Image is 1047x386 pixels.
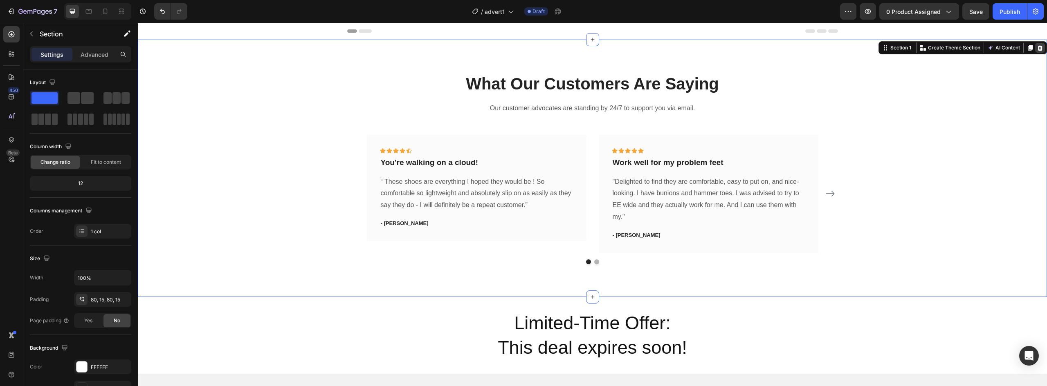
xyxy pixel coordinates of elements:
div: Color [30,363,43,370]
div: Publish [1000,7,1020,16]
button: 7 [3,3,61,20]
div: Width [30,274,43,281]
div: FFFFFF [91,364,129,371]
p: What Our Customers Are Saying [210,50,699,71]
span: Change ratio [40,158,70,166]
span: This deal expires soon! [360,314,549,335]
div: Undo/Redo [154,3,187,20]
div: 1 col [91,228,129,235]
button: AI Content [848,20,884,30]
span: Fit to content [91,158,121,166]
div: Section 1 [751,21,775,29]
div: 12 [31,178,130,189]
p: You're walking on a cloud! [243,135,435,145]
p: Work well for my problem feet [475,135,667,145]
span: Limited-Time Offer: [376,290,533,310]
p: - [PERSON_NAME] [475,208,667,216]
p: Section [40,29,107,39]
div: Columns management [30,205,94,216]
div: 80, 15, 80, 15 [91,296,129,303]
span: Save [969,8,983,15]
p: 7 [54,7,57,16]
span: 0 product assigned [886,7,941,16]
span: / [481,7,483,16]
div: Order [30,228,43,235]
p: Settings [40,50,63,59]
p: - [PERSON_NAME] [243,196,435,205]
div: Layout [30,77,57,88]
button: Dot [456,237,461,241]
input: Auto [74,270,131,285]
p: Our customer advocates are standing by 24/7 to support you via email. [210,80,699,91]
iframe: Design area [138,23,1047,386]
div: Padding [30,296,49,303]
p: "Delighted to find they are comfortable, easy to put on, and nice-looking. I have bunions and ham... [475,153,667,200]
div: Size [30,253,52,264]
button: Dot [448,237,453,241]
p: Advanced [81,50,108,59]
div: Open Intercom Messenger [1019,346,1039,366]
p: “ These shoes are everything I hoped they would be ! So comfortable so lightweight and absolutely... [243,153,435,188]
span: No [114,317,120,324]
button: 0 product assigned [879,3,959,20]
button: Publish [993,3,1027,20]
div: Page padding [30,317,70,324]
span: Yes [84,317,92,324]
div: 450 [8,87,20,94]
span: Draft [532,8,545,15]
button: Carousel Next Arrow [686,164,699,177]
button: Save [962,3,989,20]
div: Column width [30,141,73,152]
p: Create Theme Section [790,21,843,29]
div: Background [30,343,70,354]
div: Beta [6,149,20,156]
span: advert1 [485,7,505,16]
